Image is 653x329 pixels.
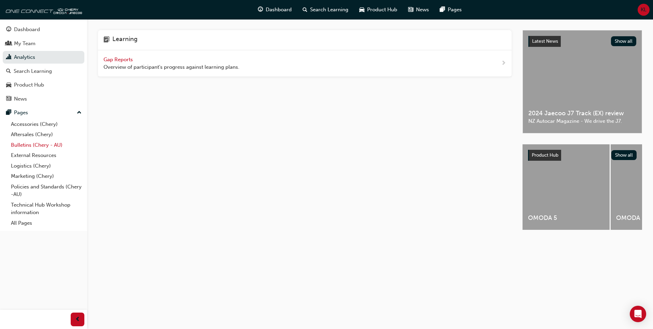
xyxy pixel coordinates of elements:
span: NZ Autocar Magazine - We drive the J7. [528,117,636,125]
span: Pages [448,6,462,14]
span: Latest News [532,38,558,44]
div: Dashboard [14,26,40,34]
button: Pages [3,106,84,119]
a: Bulletins (Chery - AU) [8,140,84,150]
span: prev-icon [75,315,80,324]
a: Product Hub [3,79,84,91]
span: Dashboard [266,6,292,14]
button: Show all [611,36,637,46]
div: My Team [14,40,36,48]
a: Gap Reports Overview of participant's progress against learning plans.next-icon [98,50,512,77]
a: news-iconNews [403,3,434,17]
span: pages-icon [440,5,445,14]
a: guage-iconDashboard [252,3,297,17]
span: 2024 Jaecoo J7 Track (EX) review [528,109,636,117]
span: next-icon [501,59,506,68]
span: news-icon [6,96,11,102]
div: Pages [14,109,28,117]
a: Analytics [3,51,84,64]
span: guage-icon [6,27,11,33]
a: car-iconProduct Hub [354,3,403,17]
span: Overview of participant's progress against learning plans. [103,63,239,71]
span: car-icon [6,82,11,88]
span: people-icon [6,41,11,47]
img: oneconnect [3,3,82,16]
div: Open Intercom Messenger [630,306,646,322]
a: search-iconSearch Learning [297,3,354,17]
button: KL [638,4,650,16]
span: OMODA 5 [528,214,604,222]
a: Search Learning [3,65,84,78]
span: Search Learning [310,6,348,14]
a: Marketing (Chery) [8,171,84,182]
button: Show all [611,150,637,160]
a: Logistics (Chery) [8,161,84,171]
span: news-icon [408,5,413,14]
div: News [14,95,27,103]
span: search-icon [6,68,11,75]
span: Gap Reports [103,56,134,63]
span: chart-icon [6,54,11,61]
a: External Resources [8,150,84,161]
span: learning-icon [103,36,110,44]
span: Product Hub [532,152,558,158]
span: pages-icon [6,110,11,116]
a: pages-iconPages [434,3,467,17]
a: Policies and Standards (Chery -AU) [8,182,84,200]
div: Product Hub [14,81,44,89]
span: guage-icon [258,5,263,14]
a: My Team [3,37,84,50]
a: OMODA 5 [523,144,610,230]
a: Aftersales (Chery) [8,129,84,140]
a: Product HubShow all [528,150,637,161]
a: Technical Hub Workshop information [8,200,84,218]
span: search-icon [303,5,307,14]
a: Latest NewsShow all [528,36,636,47]
a: Accessories (Chery) [8,119,84,130]
a: News [3,93,84,105]
h4: Learning [112,36,138,44]
span: up-icon [77,108,82,117]
span: KL [641,6,647,14]
a: All Pages [8,218,84,228]
a: Latest NewsShow all2024 Jaecoo J7 Track (EX) reviewNZ Autocar Magazine - We drive the J7. [523,30,642,133]
span: Product Hub [367,6,397,14]
span: car-icon [359,5,364,14]
div: Search Learning [14,67,52,75]
span: News [416,6,429,14]
button: DashboardMy TeamAnalyticsSearch LearningProduct HubNews [3,22,84,106]
a: Dashboard [3,23,84,36]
